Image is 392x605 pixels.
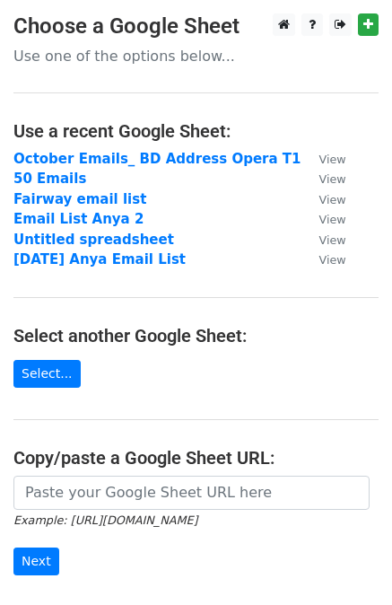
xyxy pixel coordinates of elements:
a: View [301,191,346,207]
a: Email List Anya 2 [13,211,144,227]
small: View [319,153,346,166]
small: Example: [URL][DOMAIN_NAME] [13,513,197,527]
a: View [301,251,346,267]
a: Select... [13,360,81,388]
input: Paste your Google Sheet URL here [13,476,370,510]
small: View [319,233,346,247]
a: Fairway email list [13,191,146,207]
small: View [319,172,346,186]
a: View [301,211,346,227]
h4: Use a recent Google Sheet: [13,120,379,142]
input: Next [13,548,59,575]
small: View [319,253,346,267]
h4: Copy/paste a Google Sheet URL: [13,447,379,469]
small: View [319,213,346,226]
a: Untitled spreadsheet [13,232,174,248]
small: View [319,193,346,206]
h3: Choose a Google Sheet [13,13,379,39]
a: View [301,171,346,187]
a: View [301,151,346,167]
p: Use one of the options below... [13,47,379,66]
a: View [301,232,346,248]
a: [DATE] Anya Email List [13,251,186,267]
h4: Select another Google Sheet: [13,325,379,346]
a: October Emails_ BD Address Opera T1 [13,151,301,167]
a: 50 Emails [13,171,86,187]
